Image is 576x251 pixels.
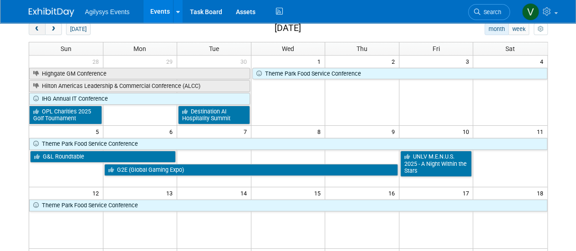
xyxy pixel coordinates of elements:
span: Mon [133,45,146,52]
span: 15 [313,187,325,199]
img: ExhibitDay [29,8,74,17]
span: 6 [168,126,177,137]
span: 7 [243,126,251,137]
span: Sat [505,45,515,52]
span: Thu [357,45,367,52]
span: 11 [536,126,547,137]
a: G2E (Global Gaming Expo) [104,164,398,176]
button: myCustomButton [534,23,547,35]
span: Tue [209,45,219,52]
img: Vaitiare Munoz [522,3,539,20]
span: 30 [240,56,251,67]
span: 18 [536,187,547,199]
span: Wed [282,45,294,52]
span: 17 [461,187,473,199]
button: prev [29,23,46,35]
span: 5 [95,126,103,137]
button: month [484,23,509,35]
button: week [508,23,529,35]
span: 9 [391,126,399,137]
span: 29 [165,56,177,67]
span: Fri [433,45,440,52]
span: Sun [61,45,71,52]
a: UNLV M.E.N.U.S. 2025 - A Night Within the Stars [400,151,472,177]
button: [DATE] [66,23,90,35]
span: 3 [464,56,473,67]
span: 4 [539,56,547,67]
i: Personalize Calendar [538,26,544,32]
a: G&L Roundtable [30,151,176,163]
span: 14 [240,187,251,199]
a: OPL Charities 2025 Golf Tournament [29,106,102,124]
span: 8 [316,126,325,137]
span: 13 [165,187,177,199]
span: 10 [461,126,473,137]
span: Search [480,9,501,15]
a: Theme Park Food Service Conference [29,138,547,150]
h2: [DATE] [274,23,301,33]
span: 2 [391,56,399,67]
span: 16 [387,187,399,199]
a: Search [468,4,510,20]
a: Highgate GM Conference [29,68,250,80]
a: Hilton Americas Leadership & Commercial Conference (ALCC) [29,80,250,92]
span: 1 [316,56,325,67]
a: Destination AI Hospitality Summit [178,106,250,124]
span: Agilysys Events [85,8,130,15]
a: IHG Annual IT Conference [29,93,250,105]
a: Theme Park Food Service Conference [29,200,547,211]
a: Theme Park Food Service Conference [252,68,547,80]
span: 28 [92,56,103,67]
span: 12 [92,187,103,199]
button: next [45,23,62,35]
